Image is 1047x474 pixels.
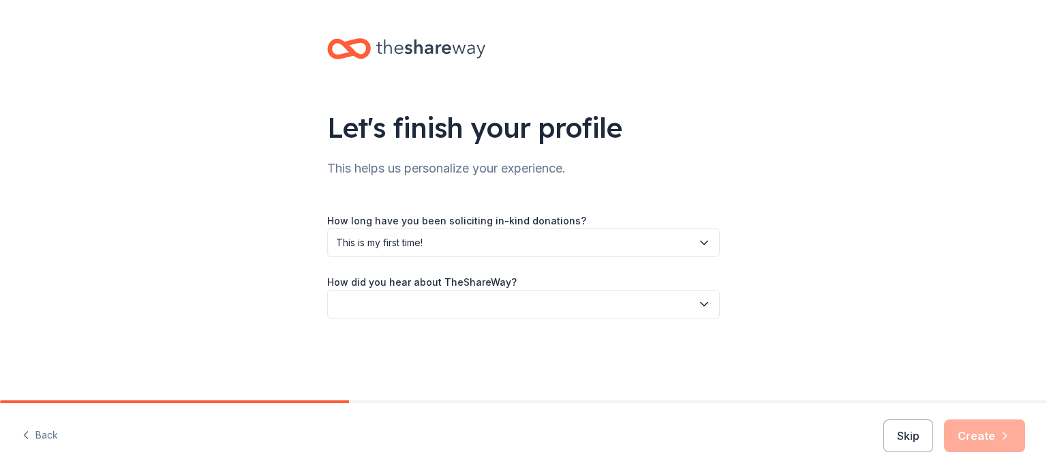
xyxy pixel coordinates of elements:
label: How long have you been soliciting in-kind donations? [327,214,586,228]
span: This is my first time! [336,235,692,251]
div: This helps us personalize your experience. [327,158,720,179]
button: Back [22,421,58,450]
button: Skip [883,419,933,452]
div: Let's finish your profile [327,108,720,147]
button: This is my first time! [327,228,720,257]
label: How did you hear about TheShareWay? [327,276,517,289]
